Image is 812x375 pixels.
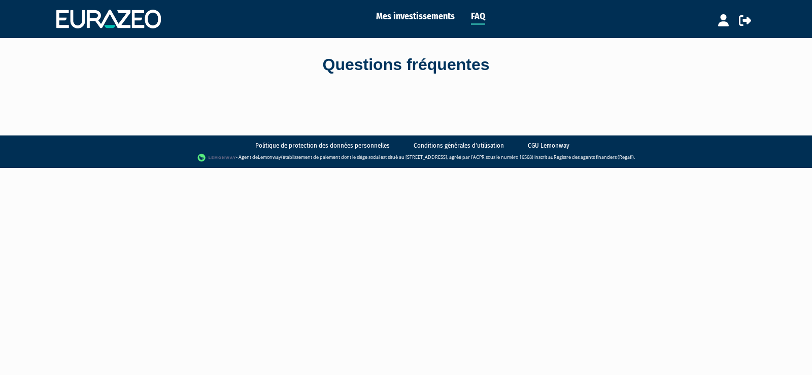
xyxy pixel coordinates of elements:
a: CGU Lemonway [528,141,569,151]
a: Conditions générales d'utilisation [414,141,504,151]
div: Questions fréquentes [117,53,695,77]
a: Mes investissements [376,9,455,23]
a: Lemonway [258,154,281,160]
div: - Agent de (établissement de paiement dont le siège social est situé au [STREET_ADDRESS], agréé p... [10,153,802,163]
a: FAQ [471,9,485,25]
a: Politique de protection des données personnelles [255,141,390,151]
img: 1732889491-logotype_eurazeo_blanc_rvb.png [56,10,161,28]
img: logo-lemonway.png [197,153,236,163]
a: Registre des agents financiers (Regafi) [554,154,634,160]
